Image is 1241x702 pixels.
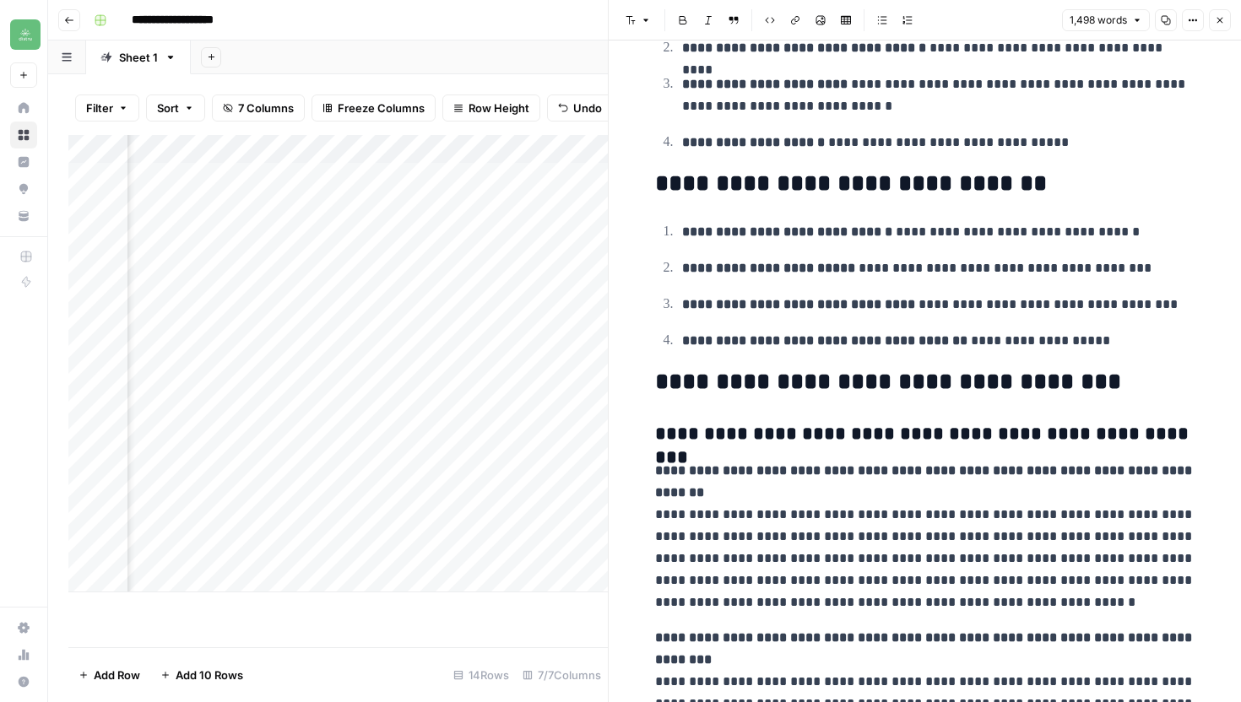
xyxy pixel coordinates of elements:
button: Freeze Columns [312,94,436,121]
button: Filter [75,94,139,121]
span: 1,498 words [1070,13,1127,28]
button: Add Row [68,661,150,688]
img: Distru Logo [10,19,41,50]
button: Workspace: Distru [10,13,37,56]
span: Row Height [469,100,529,116]
span: 7 Columns [238,100,294,116]
span: Filter [86,100,113,116]
a: Settings [10,614,37,641]
div: 14 Rows [447,661,516,688]
div: Sheet 1 [119,49,158,66]
a: Your Data [10,202,37,229]
span: Add 10 Rows [176,667,243,683]
button: Help + Support [10,668,37,695]
button: Undo [547,94,613,121]
a: Opportunities [10,175,37,202]
span: Sort [157,100,179,116]
span: Undo [573,100,602,116]
button: Add 10 Rows [150,661,253,688]
a: Sheet 1 [86,40,191,74]
span: Freeze Columns [338,100,425,116]
a: Usage [10,641,37,668]
a: Browse [10,121,37,148]
button: 1,498 words [1062,9,1150,31]
span: Add Row [94,667,140,683]
a: Home [10,94,37,121]
a: Insights [10,148,37,175]
button: Sort [146,94,205,121]
div: 7/7 Columns [516,661,608,688]
button: Row Height [442,94,540,121]
button: 7 Columns [212,94,305,121]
